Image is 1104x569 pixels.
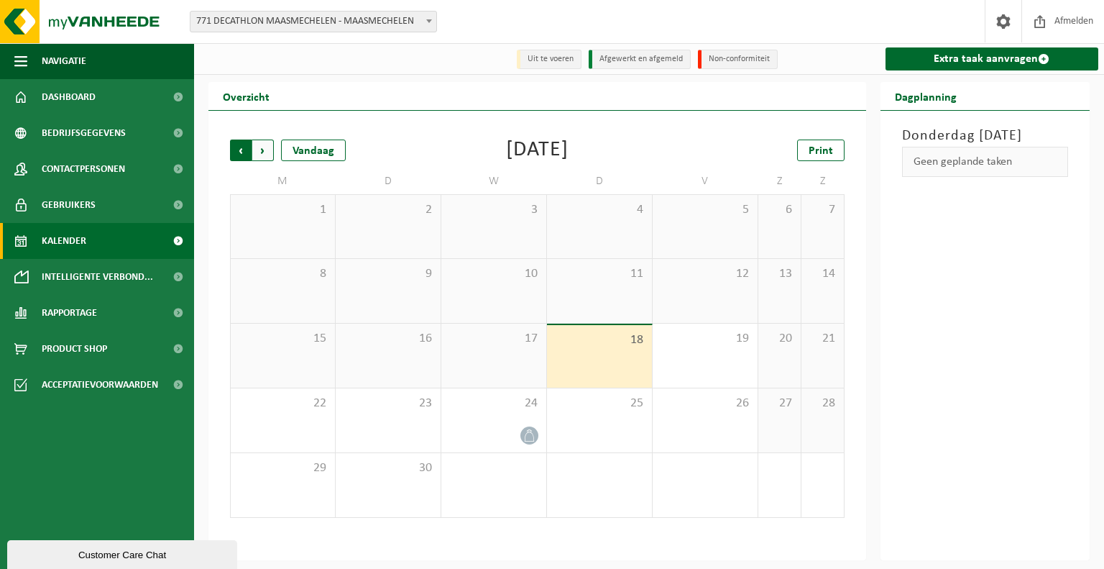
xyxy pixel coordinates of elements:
[343,202,433,218] span: 2
[42,223,86,259] span: Kalender
[758,168,801,194] td: Z
[42,367,158,403] span: Acceptatievoorwaarden
[547,168,653,194] td: D
[765,266,793,282] span: 13
[42,115,126,151] span: Bedrijfsgegevens
[42,151,125,187] span: Contactpersonen
[336,168,441,194] td: D
[698,50,778,69] li: Non-conformiteit
[42,295,97,331] span: Rapportage
[660,202,750,218] span: 5
[660,331,750,347] span: 19
[809,145,833,157] span: Print
[660,396,750,411] span: 26
[660,266,750,282] span: 12
[589,50,691,69] li: Afgewerkt en afgemeld
[554,396,645,411] span: 25
[448,202,539,218] span: 3
[902,125,1069,147] h3: Donderdag [DATE]
[343,460,433,476] span: 30
[42,187,96,223] span: Gebruikers
[42,331,107,367] span: Product Shop
[190,12,436,32] span: 771 DECATHLON MAASMECHELEN - MAASMECHELEN
[653,168,758,194] td: V
[343,331,433,347] span: 16
[554,202,645,218] span: 4
[765,202,793,218] span: 6
[554,332,645,348] span: 18
[765,396,793,411] span: 27
[42,43,86,79] span: Navigatie
[765,331,793,347] span: 20
[448,396,539,411] span: 24
[238,202,328,218] span: 1
[7,537,240,569] iframe: chat widget
[801,168,845,194] td: Z
[208,82,284,110] h2: Overzicht
[809,202,837,218] span: 7
[506,140,569,161] div: [DATE]
[238,331,328,347] span: 15
[230,168,336,194] td: M
[238,460,328,476] span: 29
[902,147,1069,177] div: Geen geplande taken
[252,140,274,161] span: Volgende
[281,140,346,161] div: Vandaag
[343,266,433,282] span: 9
[880,82,971,110] h2: Dagplanning
[42,259,153,295] span: Intelligente verbond...
[42,79,96,115] span: Dashboard
[230,140,252,161] span: Vorige
[517,50,581,69] li: Uit te voeren
[238,266,328,282] span: 8
[190,11,437,32] span: 771 DECATHLON MAASMECHELEN - MAASMECHELEN
[797,140,845,161] a: Print
[441,168,547,194] td: W
[238,396,328,411] span: 22
[554,266,645,282] span: 11
[448,331,539,347] span: 17
[809,396,837,411] span: 28
[448,266,539,282] span: 10
[885,47,1099,70] a: Extra taak aanvragen
[809,331,837,347] span: 21
[343,396,433,411] span: 23
[809,266,837,282] span: 14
